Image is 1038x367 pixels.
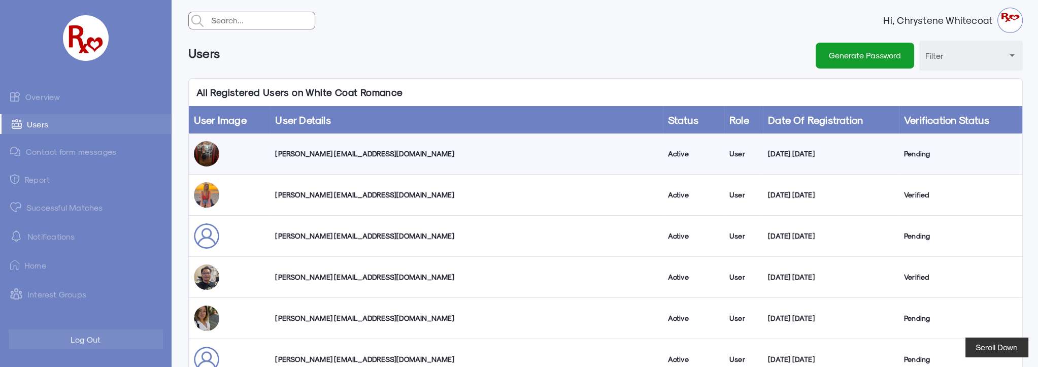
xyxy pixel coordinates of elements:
div: Active [668,190,719,200]
div: User [729,272,758,282]
div: [PERSON_NAME] [EMAIL_ADDRESS][DOMAIN_NAME] [275,190,657,200]
div: Active [668,149,719,159]
div: [PERSON_NAME] [EMAIL_ADDRESS][DOMAIN_NAME] [275,272,657,282]
button: Log Out [9,329,163,349]
img: matched.svg [10,202,21,212]
h6: Users [188,41,220,65]
a: Role [729,114,749,126]
div: Pending [904,313,1017,323]
div: Active [668,354,719,364]
div: Pending [904,231,1017,241]
div: [DATE] [DATE] [768,354,894,364]
p: All Registered Users on White Coat Romance [189,79,411,106]
input: Search... [209,12,315,28]
img: admin-ic-contact-message.svg [10,147,21,156]
div: [DATE] [DATE] [768,149,894,159]
div: [DATE] [DATE] [768,231,894,241]
div: Active [668,313,719,323]
div: [PERSON_NAME] [EMAIL_ADDRESS][DOMAIN_NAME] [275,313,657,323]
div: Verified [904,272,1017,282]
div: Verified [904,190,1017,200]
div: User [729,149,758,159]
div: Pending [904,149,1017,159]
img: user_sepfus.png [194,223,219,249]
div: [PERSON_NAME] [EMAIL_ADDRESS][DOMAIN_NAME] [275,149,657,159]
img: dxa1nwbsq7wk0vjalvmj.jpg [194,182,219,208]
a: User Details [275,114,330,126]
img: ic-home.png [10,260,19,270]
button: Generate Password [816,43,914,68]
div: Active [668,272,719,282]
img: admin-ic-report.svg [10,174,19,184]
img: admin-ic-users.svg [12,119,22,129]
img: dgedlda1descjlhdvx47.jpg [194,141,219,166]
div: [DATE] [DATE] [768,190,894,200]
div: Pending [904,354,1017,364]
div: [DATE] [DATE] [768,272,894,282]
div: User [729,313,758,323]
div: Active [668,231,719,241]
img: admin-search.svg [189,12,206,29]
a: Verification Status [904,114,989,126]
img: notification-default-white.svg [10,230,22,242]
a: Status [668,114,698,126]
div: [PERSON_NAME] [EMAIL_ADDRESS][DOMAIN_NAME] [275,354,657,364]
div: User [729,231,758,241]
a: User Image [194,114,247,126]
img: pjvyvowxrvuiatxqjqef.jpg [194,264,219,290]
img: intrestGropus.svg [10,288,22,300]
a: Date of Registration [768,114,863,126]
div: User [729,190,758,200]
div: [DATE] [DATE] [768,313,894,323]
img: w8hx5gudkgf8il4mgrf8.jpg [194,306,219,331]
div: [PERSON_NAME] [EMAIL_ADDRESS][DOMAIN_NAME] [275,231,657,241]
img: admin-ic-overview.svg [10,91,20,102]
div: User [729,354,758,364]
button: Scroll Down [965,338,1028,357]
strong: Hi, Chrystene Whitecoat [883,15,997,25]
